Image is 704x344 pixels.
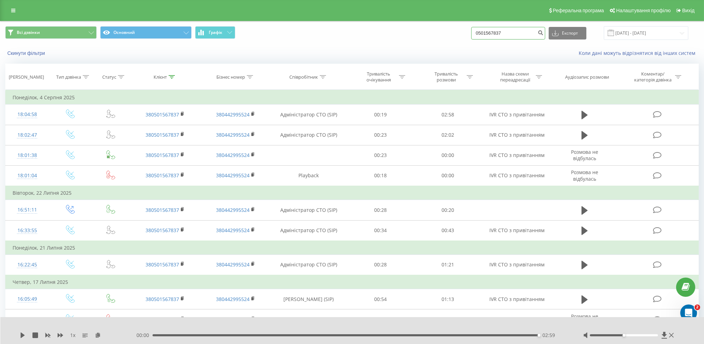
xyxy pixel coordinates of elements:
button: Графік [195,26,235,39]
button: Основний [100,26,192,39]
td: 01:21 [414,255,482,275]
a: 380442995524 [216,111,250,118]
a: 380442995524 [216,152,250,158]
td: Playback [271,165,347,186]
a: 380501567837 [146,207,179,213]
div: Клієнт [154,74,167,80]
span: Графік [209,30,222,35]
td: 00:19 [347,105,414,125]
td: Адміністратор СТО (SIP) [271,220,347,241]
span: Розмова не відбулась [571,169,598,182]
td: Понеділок, 21 Липня 2025 [6,241,699,255]
td: 01:13 [414,289,482,309]
button: Скинути фільтри [5,50,49,56]
td: 00:38 [347,309,414,330]
div: Accessibility label [622,334,625,337]
td: 00:00 [414,165,482,186]
td: IVR СТО з привітанням [482,220,552,241]
div: Тип дзвінка [56,74,81,80]
a: 380442995524 [216,316,250,323]
a: 380442995524 [216,172,250,179]
td: 00:00 [414,309,482,330]
span: Налаштування профілю [616,8,670,13]
td: Адміністратор СТО (SIP) [271,125,347,145]
span: Реферальна програма [553,8,604,13]
button: Всі дзвінки [5,26,97,39]
td: IVR СТО з привітанням [482,289,552,309]
td: 00:43 [414,220,482,241]
div: 16:33:55 [13,224,42,237]
div: 16:04:52 [13,313,42,326]
span: 02:59 [542,332,555,339]
a: 380501567837 [146,296,179,302]
div: 18:01:04 [13,169,42,182]
a: 380442995524 [216,207,250,213]
a: 380501567837 [146,172,179,179]
td: 00:18 [347,165,414,186]
a: Коли дані можуть відрізнятися вiд інших систем [579,50,699,56]
span: 1 x [70,332,75,339]
a: 380501567837 [146,152,179,158]
div: Назва схеми переадресації [497,71,534,83]
a: 380442995524 [216,261,250,268]
td: IVR СТО з привітанням [482,255,552,275]
div: 16:51:11 [13,203,42,217]
a: 380501567837 [146,227,179,234]
button: Експорт [549,27,586,40]
td: [PERSON_NAME] (SIP) [271,289,347,309]
div: Співробітник [289,74,318,80]
a: 380442995524 [216,131,250,138]
div: Тривалість розмови [428,71,465,83]
span: 2 [695,304,700,310]
a: 380501567837 [146,316,179,323]
a: 380442995524 [216,296,250,302]
td: 00:28 [347,255,414,275]
td: Адміністратор СТО (SIP) [271,105,347,125]
td: 00:54 [347,289,414,309]
td: Адміністратор СТО (SIP) [271,255,347,275]
div: Статус [102,74,116,80]
td: 00:34 [347,220,414,241]
input: Пошук за номером [471,27,545,40]
td: 00:23 [347,145,414,165]
td: 00:28 [347,200,414,220]
div: 16:05:49 [13,292,42,306]
div: 18:01:38 [13,149,42,162]
a: 380501567837 [146,111,179,118]
td: IVR СТО з привітанням [482,309,552,330]
div: 18:04:58 [13,108,42,121]
span: 00:00 [136,332,153,339]
td: 02:02 [414,125,482,145]
td: Четвер, 17 Липня 2025 [6,275,699,289]
span: Розмова не відбулась [571,149,598,162]
td: 02:58 [414,105,482,125]
div: Бізнес номер [216,74,245,80]
td: IVR СТО з привітанням [482,125,552,145]
td: IVR СТО з привітанням [482,145,552,165]
div: [PERSON_NAME] [9,74,44,80]
div: Коментар/категорія дзвінка [632,71,673,83]
div: Accessibility label [538,334,540,337]
td: 00:00 [414,145,482,165]
span: Всі дзвінки [17,30,40,35]
span: Вихід [682,8,695,13]
td: 00:20 [414,200,482,220]
iframe: Intercom live chat [680,304,697,321]
div: Тривалість очікування [360,71,397,83]
a: 380501567837 [146,131,179,138]
td: Адміністратор СТО (SIP) [271,200,347,220]
div: 18:02:47 [13,128,42,142]
a: 380501567837 [146,261,179,268]
td: IVR СТО з привітанням [482,105,552,125]
td: IVR СТО з привітанням [482,165,552,186]
div: Аудіозапис розмови [565,74,609,80]
td: Вівторок, 22 Липня 2025 [6,186,699,200]
span: Розмова не відбулась [571,313,598,326]
td: 00:23 [347,125,414,145]
td: Понеділок, 4 Серпня 2025 [6,91,699,105]
div: 16:22:45 [13,258,42,272]
a: 380442995524 [216,227,250,234]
